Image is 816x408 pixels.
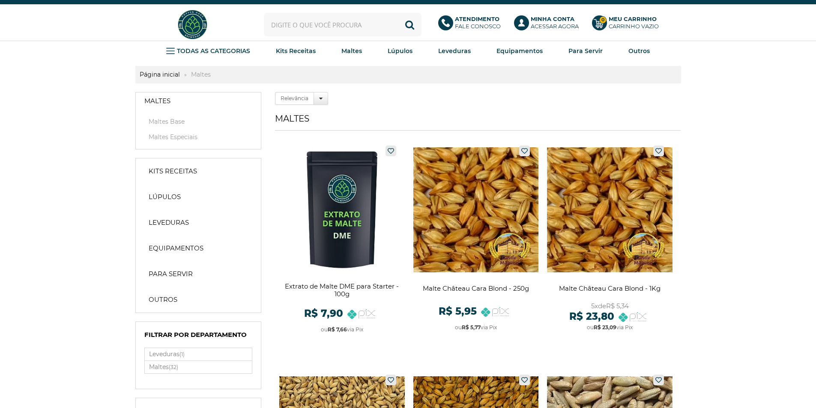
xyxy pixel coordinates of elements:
[145,348,252,360] a: Leveduras(1)
[275,113,681,131] h1: Maltes
[149,167,197,176] strong: Kits Receitas
[145,361,252,373] a: Maltes(32)
[609,15,657,22] b: Meu Carrinho
[145,348,252,360] label: Leveduras
[438,45,471,57] a: Leveduras
[140,291,257,308] a: Outros
[149,218,189,227] strong: Leveduras
[455,15,501,30] p: Fale conosco
[438,47,471,55] strong: Leveduras
[514,15,583,34] a: Minha ContaAcessar agora
[140,188,257,205] a: Lúpulos
[179,351,185,357] small: (1)
[609,23,659,30] div: Carrinho Vazio
[388,47,412,55] strong: Lúpulos
[176,9,209,41] img: Hopfen Haus BrewShop
[438,15,505,34] a: AtendimentoFale conosco
[341,45,362,57] a: Maltes
[547,141,673,340] a: Malte Château Cara Blond - 1Kg
[496,45,543,57] a: Equipamentos
[275,92,314,105] label: Relevância
[599,16,607,24] strong: 0
[140,163,257,180] a: Kits Receitas
[276,47,316,55] strong: Kits Receitas
[144,97,170,105] strong: Maltes
[531,15,574,22] b: Minha Conta
[496,47,543,55] strong: Equipamentos
[279,141,405,340] a: Extrato de Malte DME para Starter - 100g
[169,364,178,370] small: (32)
[628,47,650,55] strong: Outros
[149,295,177,304] strong: Outros
[568,47,603,55] strong: Para Servir
[144,117,252,126] a: Maltes Base
[149,244,203,253] strong: Equipamentos
[264,13,421,36] input: Digite o que você procura
[568,45,603,57] a: Para Servir
[628,45,650,57] a: Outros
[144,133,252,141] a: Maltes Especiais
[145,361,252,373] label: Maltes
[341,47,362,55] strong: Maltes
[135,71,184,78] a: Página inicial
[177,47,250,55] strong: TODAS AS CATEGORIAS
[166,45,250,57] a: TODAS AS CATEGORIAS
[187,71,215,78] strong: Maltes
[388,45,412,57] a: Lúpulos
[149,193,181,201] strong: Lúpulos
[531,15,579,30] p: Acessar agora
[140,240,257,257] a: Equipamentos
[276,45,316,57] a: Kits Receitas
[149,270,193,278] strong: Para Servir
[140,265,257,283] a: Para Servir
[140,214,257,231] a: Leveduras
[136,92,261,110] a: Maltes
[455,15,499,22] b: Atendimento
[144,331,252,343] h4: Filtrar por Departamento
[398,13,421,36] button: Buscar
[413,141,539,340] a: Malte Château Cara Blond - 250g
